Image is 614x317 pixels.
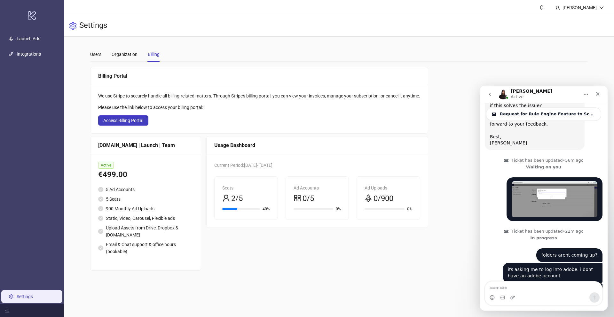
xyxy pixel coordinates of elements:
[539,5,544,10] span: bell
[98,162,114,169] span: Active
[148,51,160,58] div: Billing
[365,184,412,191] div: Ad Uploads
[5,308,10,313] span: menu-fold
[555,5,560,10] span: user
[599,5,604,10] span: down
[17,294,33,299] a: Settings
[98,241,193,255] li: Email & Chat support & office hours (bookable)
[214,141,420,149] div: Usage Dashboard
[98,169,193,181] div: €499.00
[69,22,77,30] span: setting
[17,51,41,57] a: Integrations
[303,193,314,205] span: 0/5
[336,207,341,211] span: 0%
[98,215,193,222] li: Static, Video, Carousel, Flexible ads
[98,141,193,149] div: [DOMAIN_NAME] | Launch | Team
[98,187,103,192] span: check-circle
[407,207,412,211] span: 0%
[98,92,420,99] div: We use Stripe to securely handle all billing-related matters. Through Stripe's billing portal, yo...
[98,205,193,212] li: 900 Monthly Ad Uploads
[103,118,143,123] span: Access Billing Portal
[98,186,193,193] li: 5 Ad Accounts
[231,193,243,205] span: 2/5
[294,194,301,202] span: appstore
[79,20,107,31] h3: Settings
[480,86,608,311] iframe: Intercom live chat
[98,104,420,111] div: Please use the link below to access your billing portal:
[90,51,101,58] div: Users
[98,206,103,211] span: check-circle
[222,194,230,202] span: user
[263,207,270,211] span: 40%
[294,184,341,191] div: Ad Accounts
[222,184,270,191] div: Seats
[98,196,193,203] li: 5 Seats
[98,245,103,251] span: check-circle
[98,229,103,234] span: check-circle
[214,163,272,168] span: Current Period: [DATE] - [DATE]
[98,216,103,221] span: check-circle
[98,224,193,238] li: Upload Assets from Drive, Dropbox & [DOMAIN_NAME]
[98,72,420,80] div: Billing Portal
[17,36,40,41] a: Launch Ads
[365,194,372,202] span: rocket
[98,197,103,202] span: check-circle
[374,193,393,205] span: 0/900
[560,4,599,11] div: [PERSON_NAME]
[112,51,138,58] div: Organization
[98,115,148,126] button: Access Billing Portal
